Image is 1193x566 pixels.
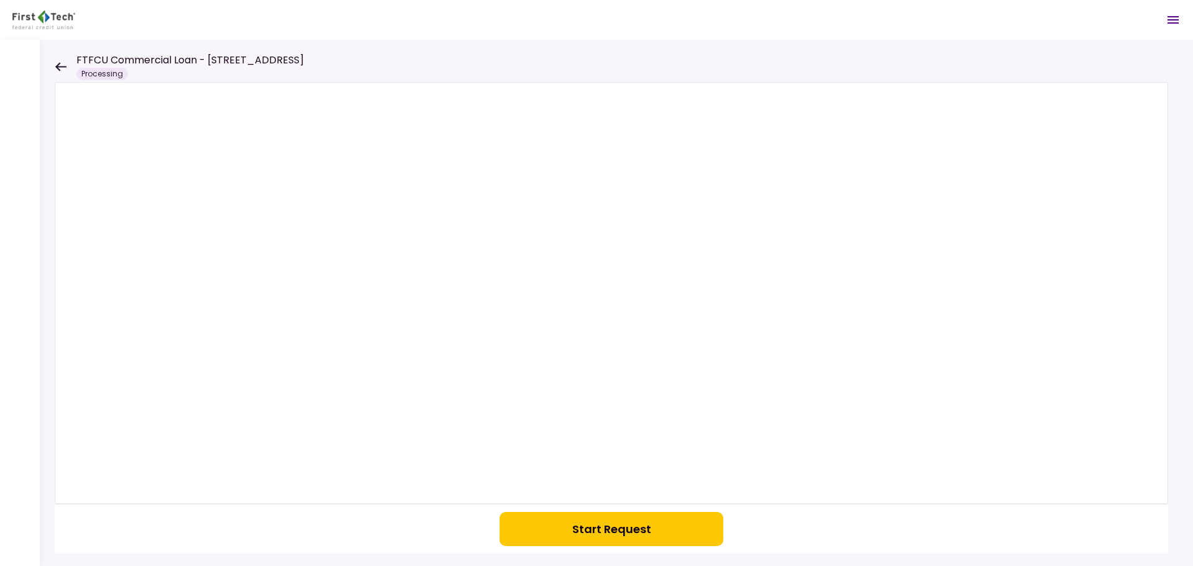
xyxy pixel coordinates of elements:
button: Open menu [1158,5,1188,35]
iframe: Welcome [55,82,1168,504]
div: Processing [76,68,128,80]
h1: FTFCU Commercial Loan - [STREET_ADDRESS] [76,53,304,68]
img: Partner icon [12,11,75,29]
button: Start Request [500,512,723,546]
